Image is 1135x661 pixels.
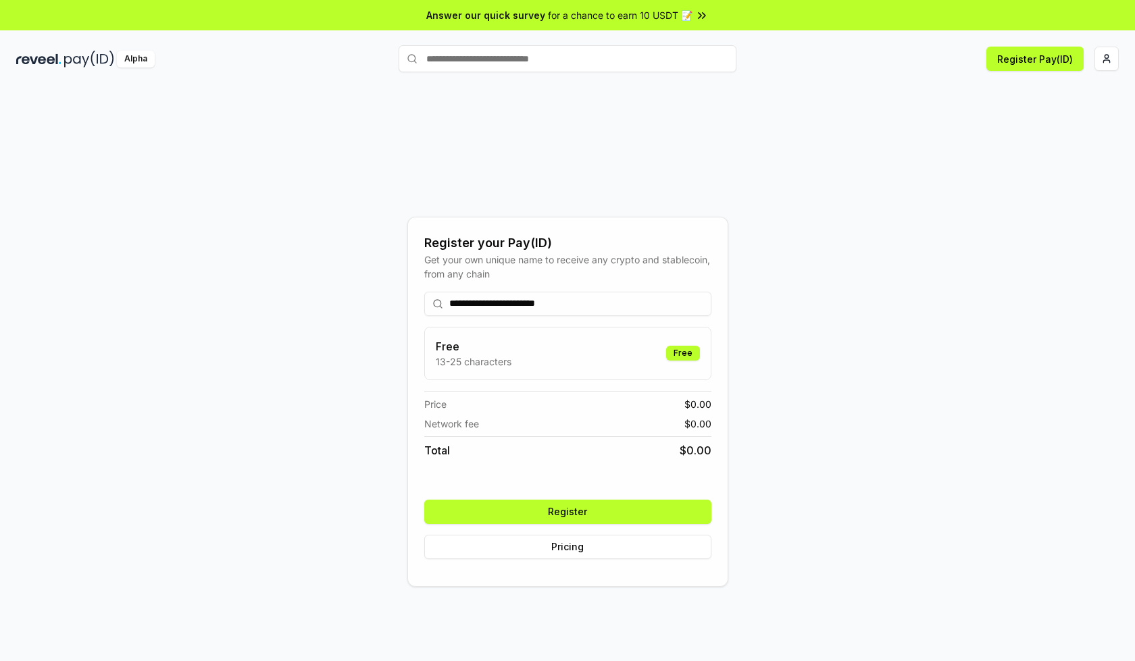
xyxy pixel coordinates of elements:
div: Alpha [117,51,155,68]
span: $ 0.00 [684,417,711,431]
p: 13-25 characters [436,354,511,369]
span: $ 0.00 [684,397,711,411]
span: Network fee [424,417,479,431]
button: Register [424,500,711,524]
div: Free [666,346,700,361]
span: Answer our quick survey [426,8,545,22]
div: Register your Pay(ID) [424,234,711,253]
span: $ 0.00 [680,442,711,458]
img: pay_id [64,51,114,68]
div: Get your own unique name to receive any crypto and stablecoin, from any chain [424,253,711,281]
button: Pricing [424,535,711,559]
span: Price [424,397,447,411]
span: Total [424,442,450,458]
button: Register Pay(ID) [986,47,1084,71]
img: reveel_dark [16,51,61,68]
h3: Free [436,338,511,354]
span: for a chance to earn 10 USDT 📝 [548,8,692,22]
